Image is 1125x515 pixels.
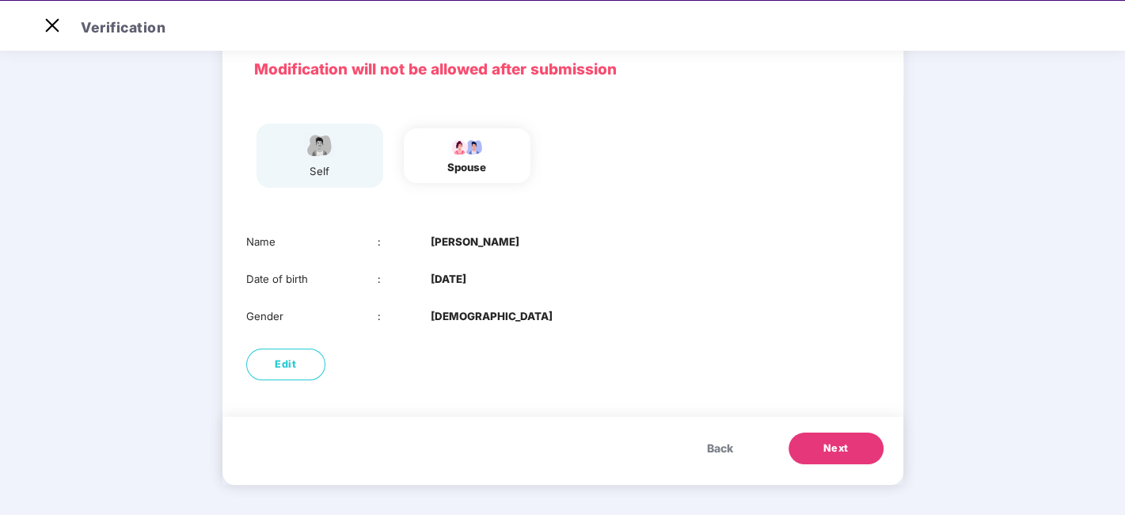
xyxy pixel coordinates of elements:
[707,440,733,457] span: Back
[447,136,487,155] img: svg+xml;base64,PHN2ZyB4bWxucz0iaHR0cDovL3d3dy53My5vcmcvMjAwMC9zdmciIHdpZHRoPSI5Ny44OTciIGhlaWdodD...
[431,234,519,250] b: [PERSON_NAME]
[300,132,340,159] img: svg+xml;base64,PHN2ZyBpZD0iRW1wbG95ZWVfbWFsZSIgeG1sbnM9Imh0dHA6Ly93d3cudzMub3JnLzIwMDAvc3ZnIiB3aW...
[447,159,487,176] div: spouse
[691,433,749,464] button: Back
[789,433,884,464] button: Next
[431,271,466,288] b: [DATE]
[246,271,378,288] div: Date of birth
[300,163,340,180] div: self
[254,58,872,82] p: Modification will not be allowed after submission
[246,308,378,325] div: Gender
[246,349,325,380] button: Edit
[823,441,849,456] span: Next
[275,357,296,372] span: Edit
[378,308,431,325] div: :
[378,234,431,250] div: :
[431,308,553,325] b: [DEMOGRAPHIC_DATA]
[246,234,378,250] div: Name
[378,271,431,288] div: :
